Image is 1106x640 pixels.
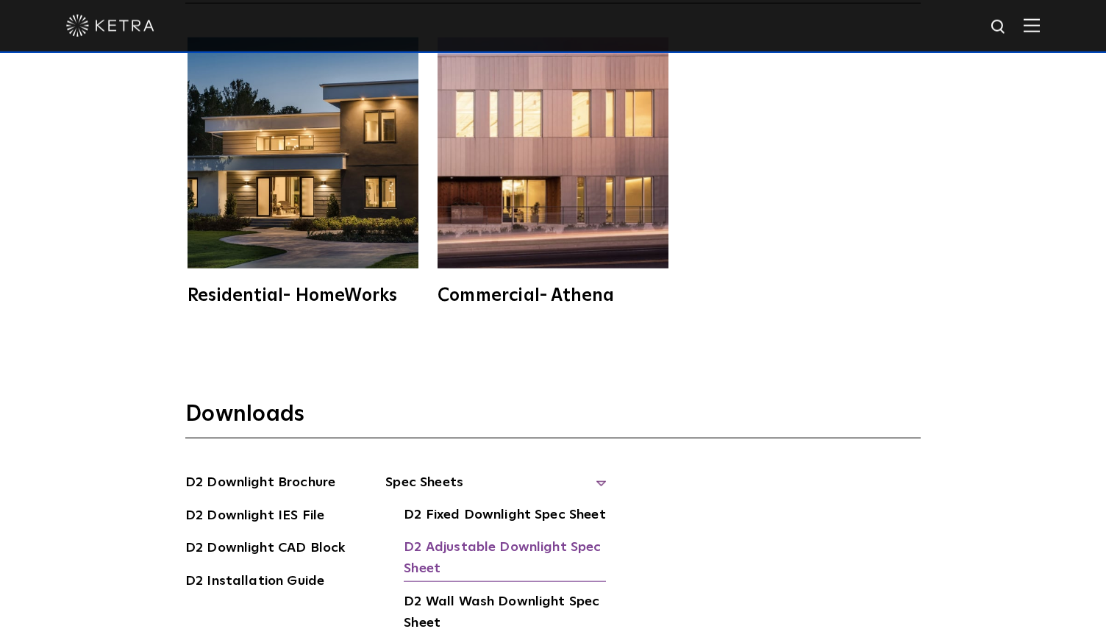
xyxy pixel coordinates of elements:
[435,38,671,305] a: Commercial- Athena
[185,400,921,438] h3: Downloads
[185,538,345,561] a: D2 Downlight CAD Block
[185,505,324,529] a: D2 Downlight IES File
[185,571,324,594] a: D2 Installation Guide
[185,472,335,496] a: D2 Downlight Brochure
[185,38,421,305] a: Residential- HomeWorks
[438,287,668,305] div: Commercial- Athena
[438,38,668,269] img: athena-square
[188,38,418,269] img: homeworks_hero
[385,472,606,505] span: Spec Sheets
[404,591,606,636] a: D2 Wall Wash Downlight Spec Sheet
[66,15,154,37] img: ketra-logo-2019-white
[990,18,1008,37] img: search icon
[188,287,418,305] div: Residential- HomeWorks
[1024,18,1040,32] img: Hamburger%20Nav.svg
[404,505,605,528] a: D2 Fixed Downlight Spec Sheet
[404,537,606,582] a: D2 Adjustable Downlight Spec Sheet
